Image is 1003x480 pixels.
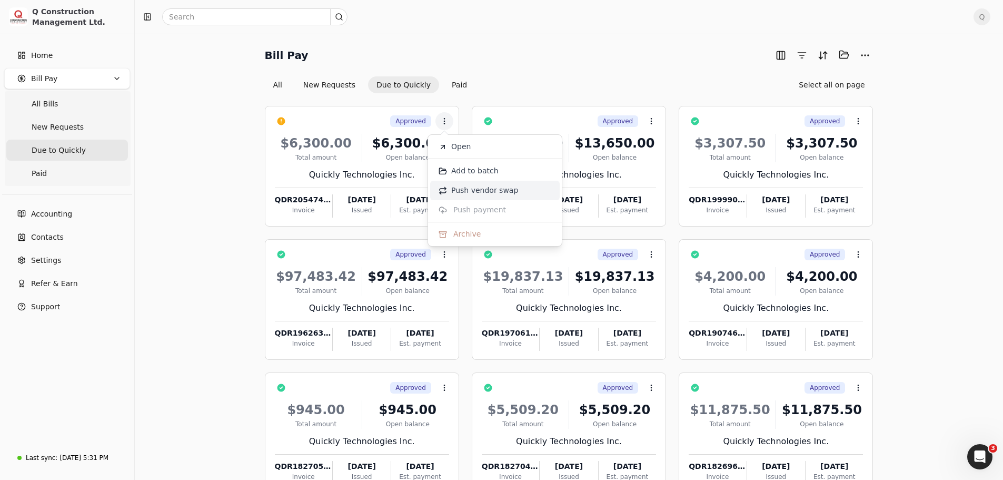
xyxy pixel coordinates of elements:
button: Refer & Earn [4,273,130,294]
div: [DATE] [391,461,449,472]
div: [DATE] [747,194,805,205]
img: 3171ca1f-602b-4dfe-91f0-0ace091e1481.jpeg [9,7,28,26]
div: Quickly Technologies Inc. [689,302,863,315]
div: QDR196263--JAB [275,328,332,339]
div: Invoice [689,339,746,348]
div: QDR190746-0002 [689,328,746,339]
div: Invoice filter options [265,76,476,93]
a: Accounting [4,203,130,224]
div: Quickly Technologies Inc. [275,302,449,315]
div: Est. payment [391,339,449,348]
div: $3,307.50 [689,134,771,153]
div: $5,509.20 [573,400,656,419]
div: Total amount [689,153,771,162]
div: Issued [540,339,598,348]
div: $13,650.00 [573,134,656,153]
div: $97,483.42 [366,267,449,286]
span: Approved [810,116,840,126]
button: Batch (0) [836,46,852,63]
div: [DATE] [333,194,391,205]
div: [DATE] [391,328,449,339]
span: All Bills [32,99,58,110]
div: [DATE] [806,194,863,205]
div: [DATE] [599,461,656,472]
div: Invoice [275,339,332,348]
div: Open balance [366,153,449,162]
h2: Bill Pay [265,47,309,64]
span: 3 [989,444,997,453]
div: Invoice [275,205,332,215]
div: [DATE] [747,461,805,472]
div: $4,200.00 [689,267,771,286]
div: $4,200.00 [780,267,863,286]
span: Approved [810,250,840,259]
iframe: Intercom live chat [967,444,992,469]
div: $11,875.50 [780,400,863,419]
div: Open balance [366,419,449,429]
div: Est. payment [806,205,863,215]
div: Open balance [366,286,449,296]
button: New Requests [295,76,364,93]
div: Total amount [482,286,564,296]
div: QDR205474-006 [275,194,332,205]
div: $19,837.13 [482,267,564,286]
div: QDR199990-004 [689,194,746,205]
div: [DATE] [391,194,449,205]
div: $6,300.00 [366,134,449,153]
a: Last sync:[DATE] 5:31 PM [4,448,130,467]
span: New Requests [32,122,84,133]
div: [DATE] [806,461,863,472]
div: Quickly Technologies Inc. [689,169,863,181]
div: $97,483.42 [275,267,357,286]
span: Settings [31,255,61,266]
span: Home [31,50,53,61]
a: Contacts [4,227,130,248]
button: Select all on page [790,76,873,93]
div: Open balance [780,419,863,429]
button: Bill Pay [4,68,130,89]
div: QDR182704-1318 [482,461,539,472]
div: Est. payment [599,205,656,215]
div: Open balance [780,286,863,296]
span: Accounting [31,209,72,220]
a: Due to Quickly [6,140,128,161]
div: [DATE] [540,461,598,472]
div: Quickly Technologies Inc. [482,435,656,448]
div: Total amount [689,286,771,296]
input: Search [162,8,347,25]
span: Approved [395,250,426,259]
div: Open balance [573,153,656,162]
div: [DATE] [540,194,598,205]
button: Paid [443,76,475,93]
div: [DATE] [333,461,391,472]
div: $13,650.00 [482,134,564,153]
span: Q [974,8,990,25]
span: Approved [395,383,426,393]
div: $945.00 [275,400,357,419]
span: Approved [395,116,426,126]
a: All Bills [6,93,128,114]
a: Home [4,45,130,66]
span: Due to Quickly [32,145,86,156]
button: More [857,47,873,64]
div: Invoice [482,339,539,348]
div: Quickly Technologies Inc. [689,435,863,448]
div: $5,509.20 [482,400,564,419]
span: Approved [603,116,633,126]
span: Open [451,141,471,152]
div: [DATE] [747,328,805,339]
div: $6,300.00 [275,134,357,153]
div: $945.00 [366,400,449,419]
span: Approved [810,383,840,393]
span: Archive [453,229,481,240]
div: Issued [747,339,805,348]
span: Refer & Earn [31,278,78,289]
div: $19,837.13 [573,267,656,286]
div: [DATE] [540,328,598,339]
div: $11,875.50 [689,400,771,419]
button: All [265,76,291,93]
span: Push vendor swap [451,185,518,196]
a: New Requests [6,116,128,138]
div: $3,307.50 [780,134,863,153]
span: Paid [32,168,47,179]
